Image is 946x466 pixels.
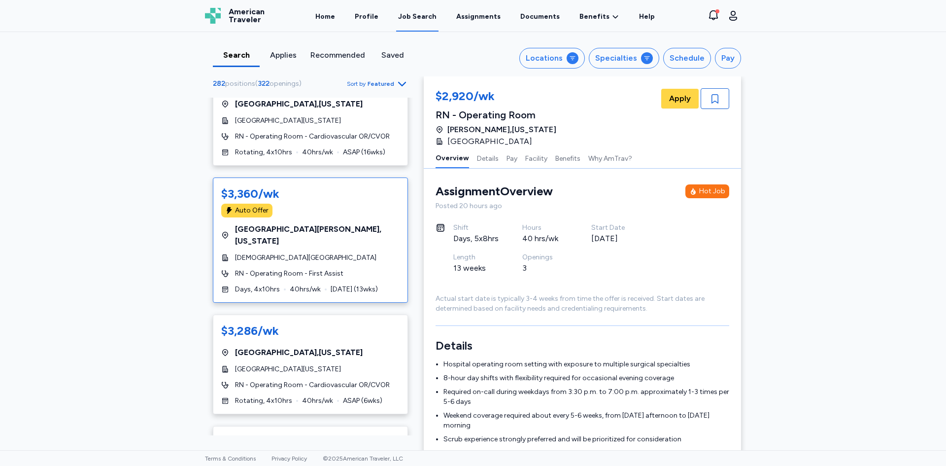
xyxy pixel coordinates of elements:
button: Locations [519,48,585,69]
span: 322 [258,79,270,88]
button: Pay [507,147,517,168]
span: [GEOGRAPHIC_DATA][US_STATE] [235,116,341,126]
a: Terms & Conditions [205,455,256,462]
span: Rotating, 4x10hrs [235,396,292,406]
span: Apply [669,93,691,105]
span: [GEOGRAPHIC_DATA][US_STATE] [235,364,341,374]
div: Applies [264,49,303,61]
div: ( ) [213,79,305,89]
span: [GEOGRAPHIC_DATA] , [US_STATE] [235,98,363,110]
a: Job Search [396,1,439,32]
span: [GEOGRAPHIC_DATA][PERSON_NAME] , [US_STATE] [235,223,400,247]
div: Hot Job [699,186,725,196]
button: Apply [661,89,699,108]
h3: Details [436,338,729,354]
span: Benefits [579,12,609,22]
div: Start Date [591,223,637,233]
div: [DATE] [591,233,637,245]
div: Openings [522,252,568,262]
span: 40 hrs/wk [290,285,321,294]
li: Hospital operating room setting with exposure to multiple surgical specialties [443,359,729,369]
div: 13 weeks [453,262,499,274]
div: Locations [526,52,563,64]
span: [DEMOGRAPHIC_DATA][GEOGRAPHIC_DATA] [235,253,376,263]
div: Posted 20 hours ago [436,201,729,211]
button: Overview [436,147,469,168]
button: Specialties [589,48,659,69]
span: Featured [368,80,394,88]
div: $3,246/wk [221,434,280,450]
span: American Traveler [229,8,265,24]
div: Length [453,252,499,262]
div: Assignment Overview [436,183,553,199]
div: RN - Operating Room [436,108,556,122]
span: Days, 4x10hrs [235,285,280,294]
span: 40 hrs/wk [302,396,333,406]
li: Required on-call during weekdays from 3:30 p.m. to 7:00 p.m. approximately 1-3 times per 5-6 days [443,387,729,407]
button: Facility [525,147,547,168]
span: [GEOGRAPHIC_DATA] , [US_STATE] [235,347,363,358]
div: $2,920/wk [436,88,556,106]
span: ASAP ( 6 wks) [343,396,382,406]
span: RN - Operating Room - First Assist [235,269,343,279]
span: openings [270,79,299,88]
div: 40 hrs/wk [522,233,568,245]
span: © 2025 American Traveler, LLC [323,455,403,462]
span: [GEOGRAPHIC_DATA] [447,136,532,147]
img: Logo [205,8,221,24]
button: Details [477,147,499,168]
button: Benefits [555,147,580,168]
div: Hours [522,223,568,233]
span: 282 [213,79,225,88]
div: Days, 5x8hrs [453,233,499,245]
a: Privacy Policy [271,455,307,462]
div: 3 [522,262,568,274]
li: Must have own vehicle for transportation [443,448,729,458]
button: Schedule [663,48,711,69]
a: Benefits [579,12,619,22]
button: Pay [715,48,741,69]
div: Job Search [398,12,437,22]
div: Auto Offer [235,206,269,215]
span: Sort by [347,80,366,88]
div: Recommended [310,49,365,61]
span: RN - Operating Room - Cardiovascular OR/CVOR [235,380,390,390]
span: [DATE] ( 13 wks) [331,285,378,294]
span: 40 hrs/wk [302,147,333,157]
div: Pay [721,52,735,64]
span: ASAP ( 16 wks) [343,147,385,157]
div: Schedule [670,52,705,64]
li: Weekend coverage required about every 5-6 weeks, from [DATE] afternoon to [DATE] morning [443,411,729,430]
button: Sort byFeatured [347,78,408,90]
li: 8-hour day shifts with flexibility required for occasional evening coverage [443,373,729,383]
div: Specialties [595,52,637,64]
li: Scrub experience strongly preferred and will be prioritized for consideration [443,434,729,444]
div: $3,360/wk [221,186,279,202]
div: Search [217,49,256,61]
span: [PERSON_NAME] , [US_STATE] [447,124,556,136]
span: RN - Operating Room - Cardiovascular OR/CVOR [235,132,390,142]
button: Why AmTrav? [588,147,632,168]
div: Shift [453,223,499,233]
div: Saved [373,49,412,61]
div: Actual start date is typically 3-4 weeks from time the offer is received. Start dates are determi... [436,294,729,314]
span: positions [225,79,255,88]
div: $3,286/wk [221,323,279,339]
span: Rotating, 4x10hrs [235,147,292,157]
